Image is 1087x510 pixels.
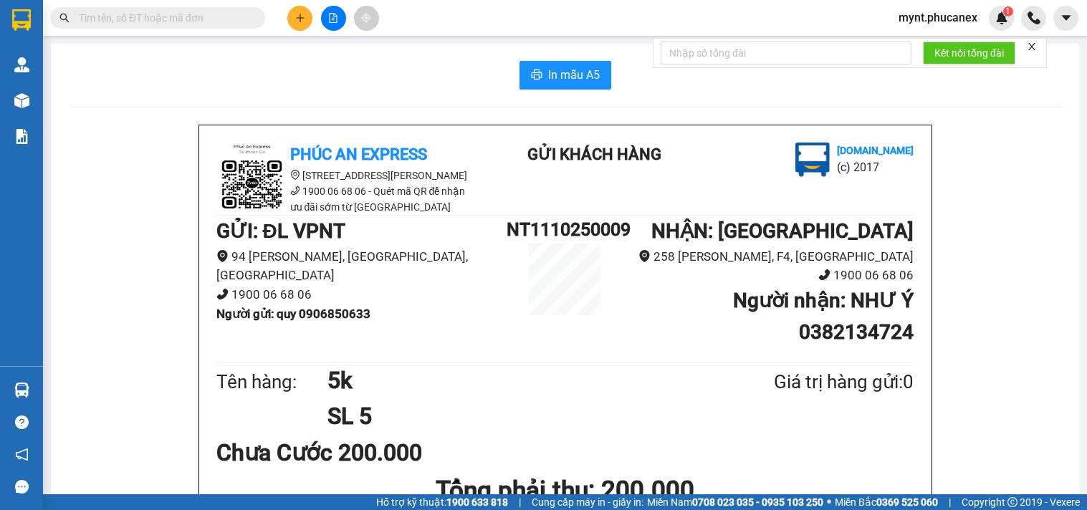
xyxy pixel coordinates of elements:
button: Kết nối tổng đài [923,42,1015,64]
span: environment [638,250,651,262]
img: warehouse-icon [14,93,29,108]
li: 1900 06 68 06 - Quét mã QR để nhận ưu đãi sớm từ [GEOGRAPHIC_DATA] [216,183,474,215]
img: logo.jpg [216,143,288,214]
div: Chưa Cước 200.000 [216,435,446,471]
b: GỬI : ĐL VPNT [216,219,345,243]
div: Tên hàng: [216,367,328,397]
strong: 0369 525 060 [876,496,938,508]
b: Phúc An Express [290,145,427,163]
img: phone-icon [1028,11,1040,24]
span: environment [290,170,300,180]
span: Miền Bắc [835,494,938,510]
h1: SL 5 [327,398,704,434]
h1: 5k [327,362,704,398]
li: 1900 06 68 06 [623,266,914,285]
span: Cung cấp máy in - giấy in: [532,494,643,510]
strong: 1900 633 818 [446,496,508,508]
span: Hỗ trợ kỹ thuật: [376,494,508,510]
span: phone [290,186,300,196]
span: mynt.phucanex [887,9,989,27]
span: phone [818,269,830,281]
span: environment [216,250,229,262]
strong: 0708 023 035 - 0935 103 250 [692,496,823,508]
span: search [59,13,70,23]
button: printerIn mẫu A5 [519,61,611,90]
span: close [1027,42,1037,52]
div: Giá trị hàng gửi: 0 [704,367,914,397]
li: 1900 06 68 06 [216,285,507,304]
span: Miền Nam [647,494,823,510]
b: [DOMAIN_NAME] [837,145,914,156]
sup: 1 [1003,6,1013,16]
span: file-add [328,13,338,23]
b: NHẬN : [GEOGRAPHIC_DATA] [651,219,914,243]
span: ⚪️ [827,499,831,505]
img: icon-new-feature [995,11,1008,24]
input: Tìm tên, số ĐT hoặc mã đơn [79,10,248,26]
img: warehouse-icon [14,57,29,72]
span: notification [15,448,29,461]
img: warehouse-icon [14,382,29,398]
span: In mẫu A5 [548,66,600,84]
b: Gửi khách hàng [527,145,661,163]
li: 258 [PERSON_NAME], F4, [GEOGRAPHIC_DATA] [623,247,914,266]
span: caret-down [1060,11,1073,24]
button: caret-down [1053,6,1078,31]
li: 94 [PERSON_NAME], [GEOGRAPHIC_DATA], [GEOGRAPHIC_DATA] [216,247,507,285]
button: file-add [321,6,346,31]
span: 1 [1005,6,1010,16]
img: logo.jpg [795,143,830,177]
b: Người nhận : NHƯ Ý 0382134724 [733,289,914,344]
li: [STREET_ADDRESS][PERSON_NAME] [216,168,474,183]
img: logo-vxr [12,9,31,31]
h1: Tổng phải thu: 200.000 [216,471,914,510]
img: solution-icon [14,129,29,144]
button: aim [354,6,379,31]
input: Nhập số tổng đài [661,42,911,64]
span: phone [216,288,229,300]
span: | [519,494,521,510]
h1: NT1110250009 [507,216,623,244]
span: question-circle [15,415,29,429]
span: plus [295,13,305,23]
span: copyright [1007,497,1017,507]
span: | [949,494,951,510]
b: Người gửi : quy 0906850633 [216,307,370,321]
span: aim [361,13,371,23]
span: message [15,480,29,494]
button: plus [287,6,312,31]
span: printer [531,69,542,82]
span: Kết nối tổng đài [934,45,1004,61]
li: (c) 2017 [837,158,914,176]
